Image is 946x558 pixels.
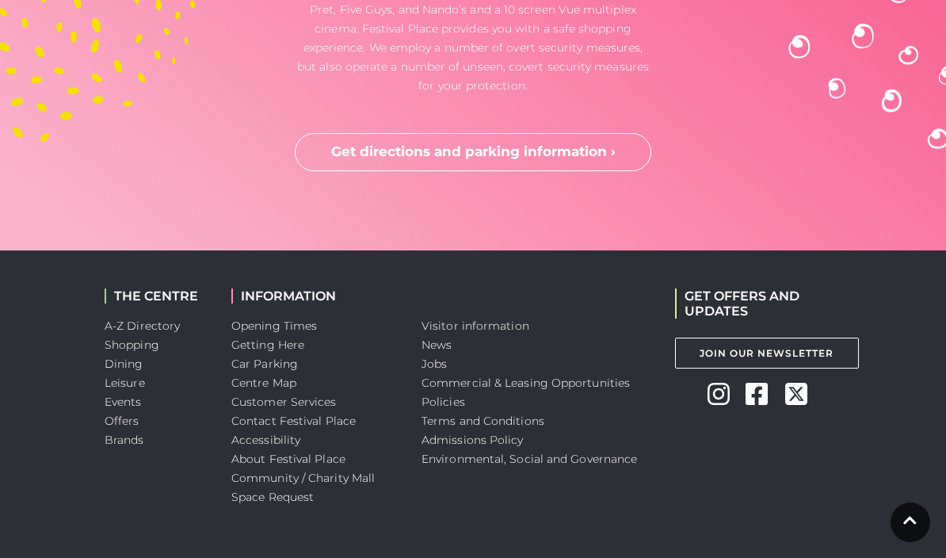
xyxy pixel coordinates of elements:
a: Policies [422,395,465,409]
a: Offers [105,414,139,428]
a: Leisure [105,376,145,390]
a: Opening Times [231,319,317,333]
a: Contact Festival Place [231,414,356,428]
a: Community / Charity Mall Space Request [231,471,375,504]
a: Shopping [105,338,159,352]
h2: INFORMATION [231,289,398,304]
h2: GET OFFERS AND UPDATES [675,289,841,319]
a: Centre Map [231,376,296,390]
a: Get directions and parking information › [295,133,651,171]
a: Brands [105,433,144,447]
a: Accessibility [231,433,300,447]
a: News [422,338,452,352]
a: Join Our Newsletter [675,338,859,369]
a: Environmental, Social and Governance [422,452,637,466]
a: Admissions Policy [422,433,524,447]
a: Terms and Conditions [422,414,544,428]
a: Getting Here [231,338,304,352]
a: Visitor information [422,319,529,333]
h2: THE CENTRE [105,289,208,304]
a: A-Z Directory [105,319,180,333]
a: Events [105,395,142,409]
a: Customer Services [231,395,337,409]
a: Jobs [422,357,447,371]
a: Dining [105,357,143,371]
a: About Festival Place [231,452,345,466]
a: Commercial & Leasing Opportunities [422,376,630,390]
a: Car Parking [231,357,298,371]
